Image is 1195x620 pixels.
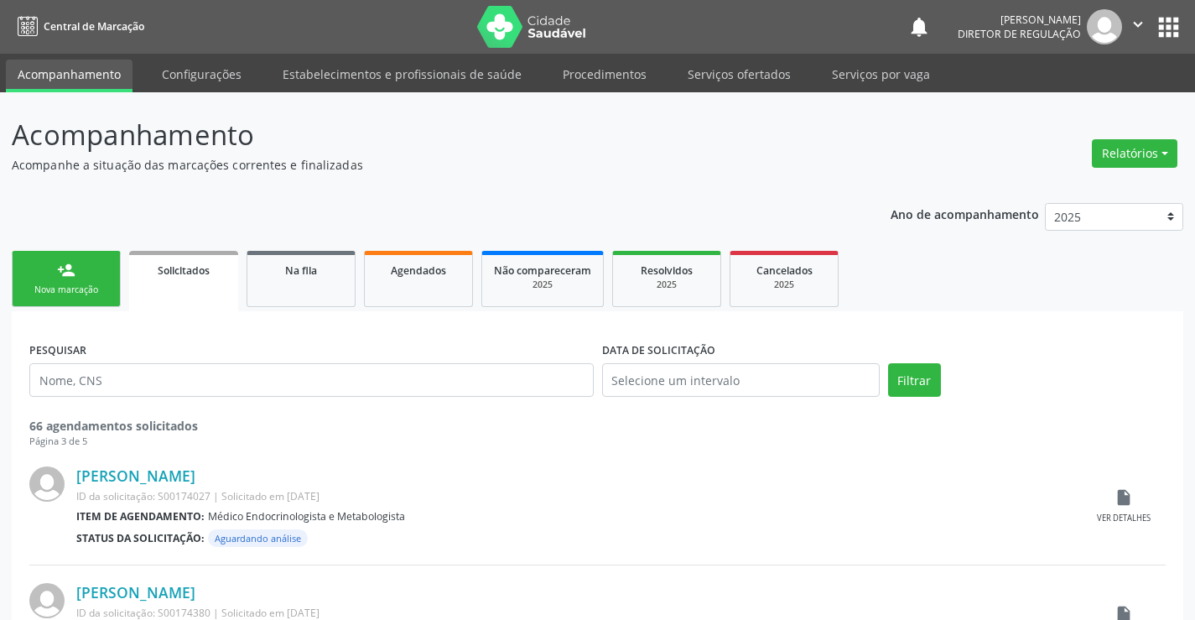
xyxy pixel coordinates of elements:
[76,531,205,545] b: Status da solicitação:
[1087,9,1122,44] img: img
[12,13,144,40] a: Central de Marcação
[391,263,446,278] span: Agendados
[1092,139,1177,168] button: Relatórios
[891,203,1039,224] p: Ano de acompanhamento
[1097,513,1151,524] div: Ver detalhes
[271,60,533,89] a: Estabelecimentos e profissionais de saúde
[907,15,931,39] button: notifications
[76,466,195,485] a: [PERSON_NAME]
[6,60,132,92] a: Acompanhamento
[57,261,75,279] div: person_add
[12,114,832,156] p: Acompanhamento
[958,13,1081,27] div: [PERSON_NAME]
[551,60,658,89] a: Procedimentos
[494,279,591,291] div: 2025
[29,435,1166,449] div: Página 3 de 5
[29,418,198,434] strong: 66 agendamentos solicitados
[888,363,941,397] button: Filtrar
[208,529,308,547] span: Aguardando análise
[221,606,320,620] span: Solicitado em [DATE]
[29,583,65,618] img: img
[221,489,320,503] span: Solicitado em [DATE]
[76,606,219,620] span: ID da solicitação: S00174380 |
[625,279,709,291] div: 2025
[29,466,65,502] img: img
[820,60,942,89] a: Serviços por vaga
[76,509,205,524] b: Item de agendamento:
[494,263,591,278] span: Não compareceram
[285,263,317,278] span: Na fila
[29,363,594,397] input: Nome, CNS
[24,284,108,296] div: Nova marcação
[1114,488,1133,507] i: insert_drive_file
[158,263,210,278] span: Solicitados
[958,27,1081,41] span: Diretor de regulação
[150,60,253,89] a: Configurações
[12,156,832,174] p: Acompanhe a situação das marcações correntes e finalizadas
[29,337,86,363] label: PESQUISAR
[641,263,693,278] span: Resolvidos
[44,19,144,34] span: Central de Marcação
[602,363,880,397] input: Selecione um intervalo
[676,60,803,89] a: Serviços ofertados
[1154,13,1183,42] button: apps
[756,263,813,278] span: Cancelados
[602,337,715,363] label: DATA DE SOLICITAÇÃO
[1129,15,1147,34] i: 
[208,509,405,524] span: Médico Endocrinologista e Metabologista
[76,489,219,503] span: ID da solicitação: S00174027 |
[76,583,195,602] a: [PERSON_NAME]
[1122,9,1154,44] button: 
[742,279,826,291] div: 2025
